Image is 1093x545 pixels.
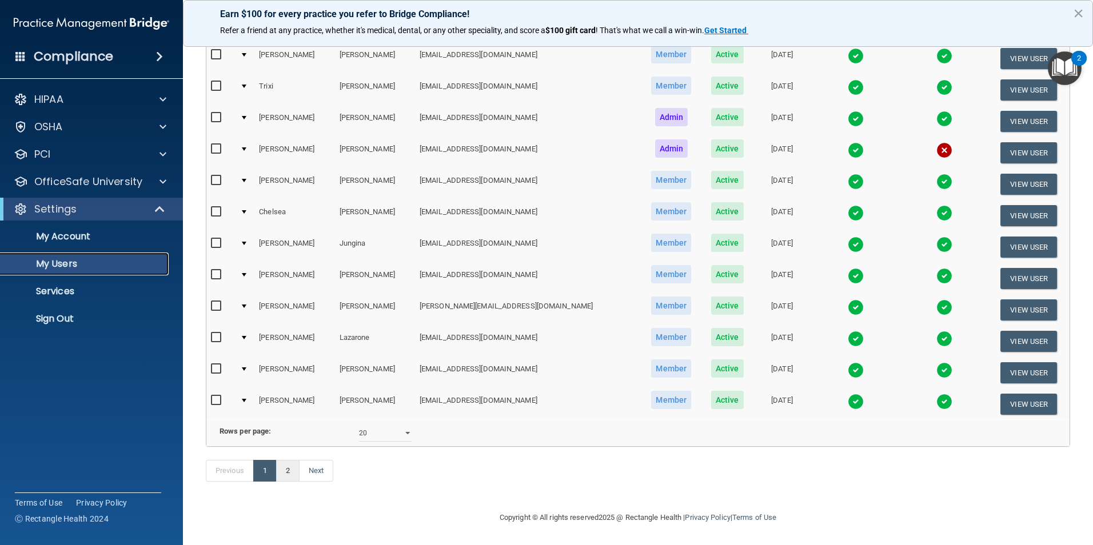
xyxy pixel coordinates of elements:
img: tick.e7d51cea.svg [848,205,864,221]
td: [PERSON_NAME] [335,169,415,200]
button: View User [1000,331,1057,352]
p: My Account [7,231,163,242]
span: Member [651,328,691,346]
td: [PERSON_NAME] [335,263,415,294]
td: Trixi [254,74,334,106]
span: Active [711,265,744,283]
img: cross.ca9f0e7f.svg [936,142,952,158]
p: Sign Out [7,313,163,324]
span: Active [711,108,744,126]
img: tick.e7d51cea.svg [848,237,864,253]
button: View User [1000,394,1057,415]
td: [PERSON_NAME] [335,357,415,388]
span: Active [711,234,744,252]
span: Member [651,296,691,315]
td: [PERSON_NAME][EMAIL_ADDRESS][DOMAIN_NAME] [415,294,641,326]
td: Jungina [335,231,415,263]
a: PCI [14,147,166,161]
td: [PERSON_NAME] [254,169,334,200]
a: 2 [276,460,300,482]
span: Member [651,359,691,378]
td: [PERSON_NAME] [335,106,415,137]
a: 1 [253,460,277,482]
td: [DATE] [753,169,811,200]
img: tick.e7d51cea.svg [848,331,864,347]
span: Active [711,202,744,221]
td: [PERSON_NAME] [254,231,334,263]
button: View User [1000,111,1057,132]
span: Member [651,45,691,63]
img: tick.e7d51cea.svg [848,268,864,284]
td: [DATE] [753,388,811,419]
td: [EMAIL_ADDRESS][DOMAIN_NAME] [415,357,641,388]
p: Settings [34,202,77,216]
img: tick.e7d51cea.svg [848,174,864,190]
td: [PERSON_NAME] [335,74,415,106]
b: Rows per page: [220,427,271,435]
td: [PERSON_NAME] [254,43,334,74]
strong: $100 gift card [545,26,596,35]
td: [PERSON_NAME] [254,106,334,137]
td: [DATE] [753,200,811,231]
img: tick.e7d51cea.svg [936,48,952,64]
td: [EMAIL_ADDRESS][DOMAIN_NAME] [415,200,641,231]
td: [EMAIL_ADDRESS][DOMAIN_NAME] [415,326,641,357]
a: Next [299,460,333,482]
td: [EMAIL_ADDRESS][DOMAIN_NAME] [415,106,641,137]
div: Copyright © All rights reserved 2025 @ Rectangle Health | | [429,499,847,536]
button: View User [1000,299,1057,320]
h4: Compliance [34,49,113,65]
span: Member [651,265,691,283]
p: My Users [7,258,163,270]
div: 2 [1077,58,1081,73]
td: [EMAIL_ADDRESS][DOMAIN_NAME] [415,169,641,200]
img: tick.e7d51cea.svg [848,362,864,378]
button: View User [1000,268,1057,289]
img: tick.e7d51cea.svg [936,237,952,253]
button: Open Resource Center, 2 new notifications [1048,51,1082,85]
p: OfficeSafe University [34,175,142,189]
td: Lazarone [335,326,415,357]
button: View User [1000,142,1057,163]
td: [DATE] [753,231,811,263]
span: ! That's what we call a win-win. [596,26,704,35]
a: Get Started [704,26,748,35]
img: tick.e7d51cea.svg [936,111,952,127]
span: Admin [655,139,688,158]
td: [DATE] [753,326,811,357]
button: View User [1000,79,1057,101]
img: tick.e7d51cea.svg [848,394,864,410]
a: Privacy Policy [685,513,730,522]
a: Terms of Use [732,513,776,522]
td: [EMAIL_ADDRESS][DOMAIN_NAME] [415,263,641,294]
p: Earn $100 for every practice you refer to Bridge Compliance! [220,9,1056,19]
td: [DATE] [753,137,811,169]
td: [PERSON_NAME] [335,294,415,326]
p: HIPAA [34,93,63,106]
span: Member [651,234,691,252]
span: Member [651,171,691,189]
td: [EMAIL_ADDRESS][DOMAIN_NAME] [415,231,641,263]
a: Settings [14,202,166,216]
img: tick.e7d51cea.svg [936,79,952,95]
p: PCI [34,147,50,161]
td: [PERSON_NAME] [335,388,415,419]
img: tick.e7d51cea.svg [848,299,864,315]
td: [EMAIL_ADDRESS][DOMAIN_NAME] [415,74,641,106]
strong: Get Started [704,26,747,35]
td: [EMAIL_ADDRESS][DOMAIN_NAME] [415,388,641,419]
img: tick.e7d51cea.svg [848,48,864,64]
img: tick.e7d51cea.svg [936,174,952,190]
a: OSHA [14,120,166,134]
td: [DATE] [753,74,811,106]
td: [PERSON_NAME] [335,43,415,74]
td: [PERSON_NAME] [335,200,415,231]
td: [DATE] [753,106,811,137]
p: OSHA [34,120,63,134]
span: Active [711,45,744,63]
span: Admin [655,108,688,126]
span: Active [711,296,744,315]
span: Active [711,359,744,378]
a: HIPAA [14,93,166,106]
td: [DATE] [753,294,811,326]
